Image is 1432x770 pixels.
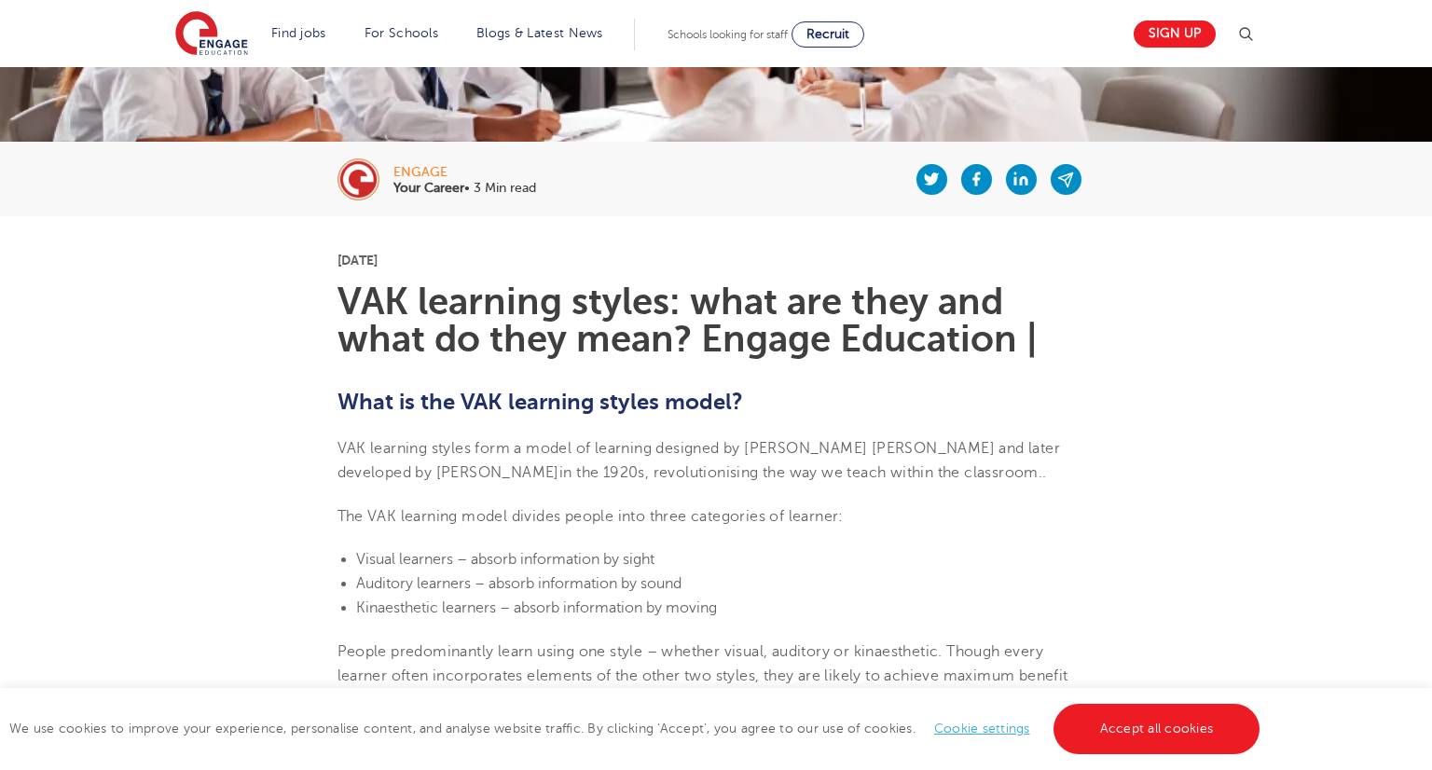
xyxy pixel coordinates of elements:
[337,643,1068,709] span: People predominantly learn using one style – whether visual, auditory or kinaesthetic. Though eve...
[337,254,1095,267] p: [DATE]
[668,28,788,41] span: Schools looking for staff
[393,181,464,195] b: Your Career
[337,508,844,525] span: The VAK learning model divides people into three categories of learner:
[1053,704,1260,754] a: Accept all cookies
[337,283,1095,358] h1: VAK learning styles: what are they and what do they mean? Engage Education |
[175,11,248,58] img: Engage Education
[271,26,326,40] a: Find jobs
[356,551,654,568] span: Visual learners – absorb information by sight
[9,722,1264,736] span: We use cookies to improve your experience, personalise content, and analyse website traffic. By c...
[393,166,536,179] div: engage
[1134,21,1216,48] a: Sign up
[356,575,682,592] span: Auditory learners – absorb information by sound
[337,389,743,415] b: What is the VAK learning styles model?
[559,464,1042,481] span: in the 1920s, revolutionising the way we teach within the classroom.
[365,26,438,40] a: For Schools
[934,722,1030,736] a: Cookie settings
[356,599,717,616] span: Kinaesthetic learners – absorb information by moving
[792,21,864,48] a: Recruit
[337,440,1061,481] span: VAK learning styles form a model of learning designed by [PERSON_NAME] [PERSON_NAME] and later de...
[393,182,536,195] p: • 3 Min read
[806,27,849,41] span: Recruit
[476,26,603,40] a: Blogs & Latest News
